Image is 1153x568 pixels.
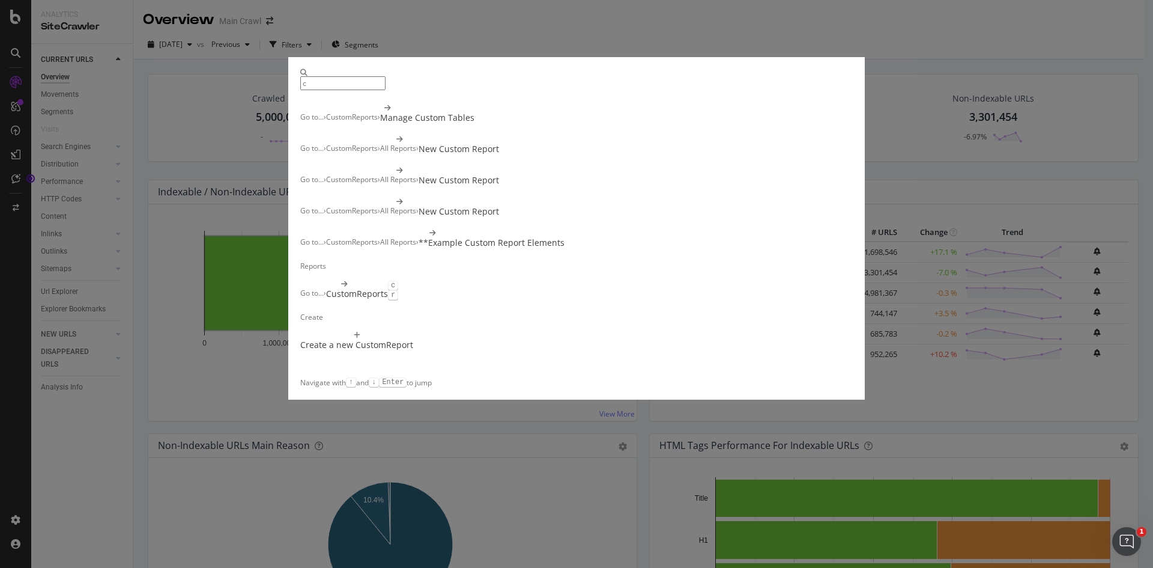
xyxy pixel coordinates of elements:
div: › [416,237,419,249]
div: All Reports [380,174,416,186]
div: › [378,206,380,218]
div: › [378,112,380,124]
div: › [324,174,326,186]
div: Create a new CustomReport [300,339,413,351]
div: Navigate with and [300,377,379,388]
div: › [416,206,419,218]
div: All Reports [380,143,416,155]
div: Go to... [300,143,324,155]
div: › [324,112,326,124]
div: › [378,174,380,186]
div: All Reports [380,206,416,218]
iframe: Intercom live chat [1112,527,1141,556]
div: New Custom Report [419,174,499,186]
div: Go to... [300,237,324,249]
div: New Custom Report [419,206,499,218]
div: Go to... [300,112,324,124]
span: 1 [1137,527,1146,537]
kbd: c [388,281,398,290]
div: to jump [379,377,432,388]
div: › [324,206,326,218]
div: Create [300,312,853,322]
div: All Reports [380,237,416,249]
kbd: ↑ [346,377,356,387]
div: › [378,237,380,249]
div: New Custom Report [419,143,499,155]
div: › [416,143,419,155]
div: **Example Custom Report Elements [419,237,564,249]
kbd: Enter [379,377,407,387]
div: CustomReports [326,174,378,186]
div: CustomReports [326,206,378,218]
div: CustomReports [326,288,388,300]
div: Manage Custom Tables [380,112,474,124]
div: › [324,237,326,249]
div: CustomReports [326,143,378,155]
div: › [324,143,326,155]
div: CustomReports [326,112,378,124]
div: modal [288,57,865,400]
div: › [324,288,326,300]
kbd: ↓ [369,377,379,387]
input: Type a command or search… [300,76,386,90]
div: › [378,143,380,155]
div: Reports [300,261,853,271]
div: Go to... [300,288,324,300]
div: › [416,174,419,186]
div: Go to... [300,174,324,186]
kbd: r [388,290,398,300]
div: Go to... [300,206,324,218]
div: CustomReports [326,237,378,249]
